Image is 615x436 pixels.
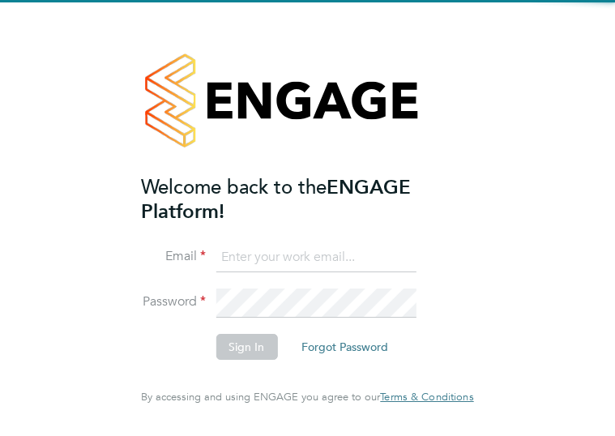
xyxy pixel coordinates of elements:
[216,243,416,272] input: Enter your work email...
[380,390,473,404] span: Terms & Conditions
[141,390,473,404] span: By accessing and using ENGAGE you agree to our
[288,334,401,360] button: Forgot Password
[216,334,277,360] button: Sign In
[141,175,457,224] h2: ENGAGE Platform!
[141,248,206,265] label: Email
[141,174,327,199] span: Welcome back to the
[380,391,473,404] a: Terms & Conditions
[141,293,206,310] label: Password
